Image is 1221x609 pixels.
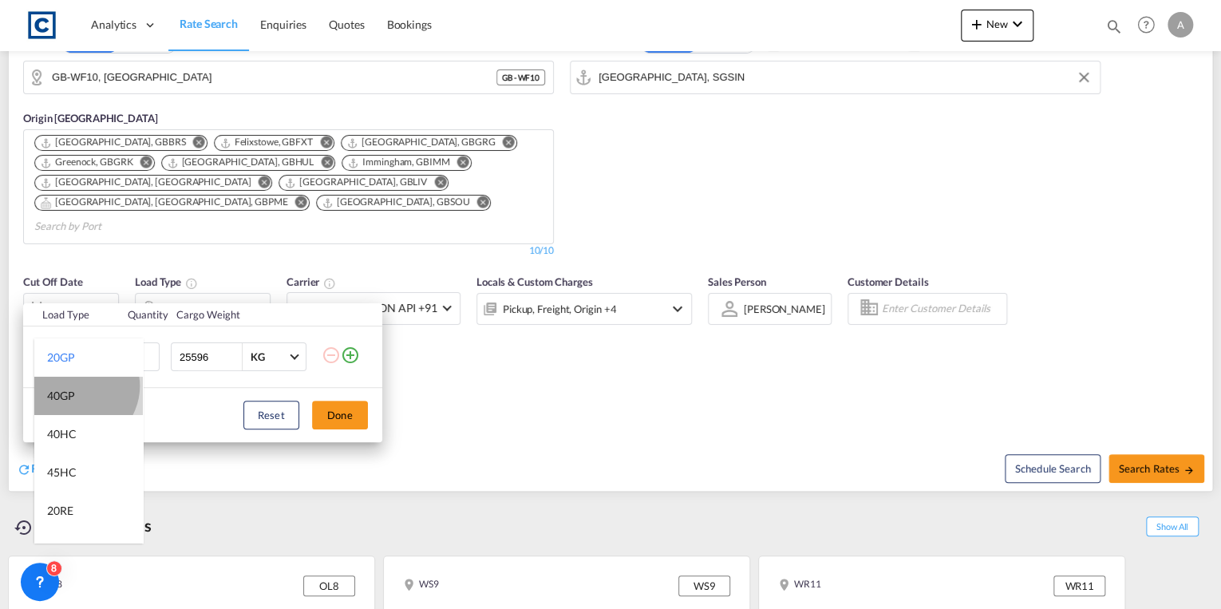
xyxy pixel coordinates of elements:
div: 40RE [47,541,73,557]
div: 40GP [47,388,75,404]
div: 20RE [47,503,73,519]
div: 20GP [47,350,75,366]
div: 45HC [47,465,77,480]
div: 40HC [47,426,77,442]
